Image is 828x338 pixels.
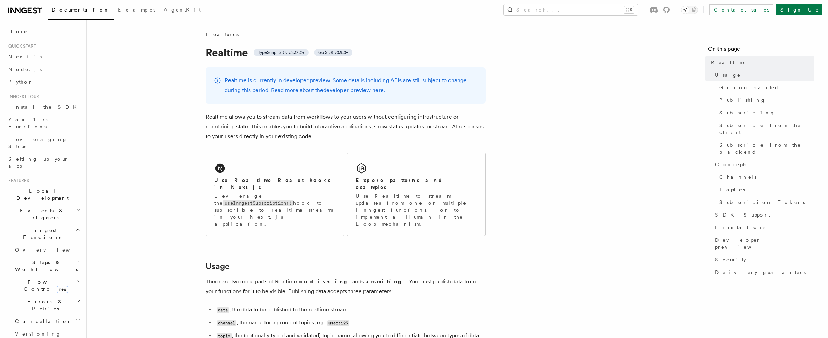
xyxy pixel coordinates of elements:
button: Errors & Retries [12,295,82,315]
span: Subscribe from the client [719,122,814,136]
span: SDK Support [715,211,770,218]
span: Security [715,256,746,263]
a: Channels [716,171,814,183]
p: Leverage the hook to subscribe to realtime streams in your Next.js application. [214,192,335,227]
span: Inngest tour [6,94,39,99]
p: Realtime allows you to stream data from workflows to your users without configuring infrastructur... [206,112,486,141]
a: Subscribe from the backend [716,139,814,158]
p: There are two core parts of Realtime: and . You must publish data from your functions for it to b... [206,277,486,296]
span: Steps & Workflows [12,259,78,273]
span: Developer preview [715,237,814,251]
a: Topics [716,183,814,196]
a: Explore patterns and examplesUse Realtime to stream updates from one or multiple Inngest function... [347,153,486,236]
span: Overview [15,247,87,253]
h4: On this page [708,45,814,56]
span: Node.js [8,66,42,72]
a: Subscribe from the client [716,119,814,139]
li: , the name for a group of topics, e.g., [215,318,486,328]
code: channel [217,320,236,326]
a: Next.js [6,50,82,63]
a: Home [6,25,82,38]
code: user:123 [327,320,349,326]
span: Inngest Functions [6,227,76,241]
span: Getting started [719,84,779,91]
button: Inngest Functions [6,224,82,244]
span: Delivery guarantees [715,269,806,276]
span: Subscription Tokens [719,199,805,206]
h1: Realtime [206,46,486,59]
p: Use Realtime to stream updates from one or multiple Inngest functions, or to implement a Human-in... [356,192,477,227]
span: Features [206,31,239,38]
a: Install the SDK [6,101,82,113]
a: Limitations [712,221,814,234]
a: Documentation [48,2,114,20]
span: Cancellation [12,318,73,325]
button: Search...⌘K [504,4,638,15]
span: Features [6,178,29,183]
span: Channels [719,174,756,181]
span: AgentKit [164,7,201,13]
span: Examples [118,7,155,13]
a: SDK Support [712,209,814,221]
button: Steps & Workflows [12,256,82,276]
a: Subscription Tokens [716,196,814,209]
span: Home [8,28,28,35]
button: Events & Triggers [6,204,82,224]
a: Examples [114,2,160,19]
span: new [57,286,68,293]
span: Quick start [6,43,36,49]
span: Versioning [15,331,61,337]
a: Security [712,253,814,266]
span: Flow Control [12,279,77,293]
a: Python [6,76,82,88]
a: Subscribing [716,106,814,119]
code: useInngestSubscription() [223,200,293,206]
span: Next.js [8,54,42,59]
a: Sign Up [776,4,822,15]
a: Node.js [6,63,82,76]
span: Leveraging Steps [8,136,68,149]
button: Toggle dark mode [681,6,698,14]
span: Events & Triggers [6,207,76,221]
strong: publishing [298,278,352,285]
a: Developer preview [712,234,814,253]
span: Local Development [6,188,76,202]
span: Limitations [715,224,765,231]
span: Python [8,79,34,85]
strong: subscribing [361,278,406,285]
a: Setting up your app [6,153,82,172]
p: Realtime is currently in developer preview. Some details including APIs are still subject to chan... [225,76,477,95]
a: Leveraging Steps [6,133,82,153]
a: Usage [206,261,229,271]
span: Install the SDK [8,104,81,110]
span: Documentation [52,7,109,13]
span: Go SDK v0.9.0+ [318,50,348,55]
a: Realtime [708,56,814,69]
a: Getting started [716,81,814,94]
a: Usage [712,69,814,81]
h2: Explore patterns and examples [356,177,477,191]
span: Subscribe from the backend [719,141,814,155]
button: Cancellation [12,315,82,328]
span: Realtime [711,59,746,66]
a: Overview [12,244,82,256]
span: Subscribing [719,109,775,116]
button: Local Development [6,185,82,204]
span: Concepts [715,161,746,168]
a: Delivery guarantees [712,266,814,279]
span: Your first Functions [8,117,50,129]
a: Use Realtime React hooks in Next.jsLeverage theuseInngestSubscription()hook to subscribe to realt... [206,153,344,236]
button: Flow Controlnew [12,276,82,295]
li: , the data to be published to the realtime stream [215,305,486,315]
a: AgentKit [160,2,205,19]
a: Concepts [712,158,814,171]
span: Topics [719,186,745,193]
a: Contact sales [709,4,773,15]
code: data [217,307,229,313]
span: Errors & Retries [12,298,76,312]
a: Your first Functions [6,113,82,133]
a: Publishing [716,94,814,106]
span: Setting up your app [8,156,69,169]
span: Usage [715,71,741,78]
a: developer preview here [323,87,384,93]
